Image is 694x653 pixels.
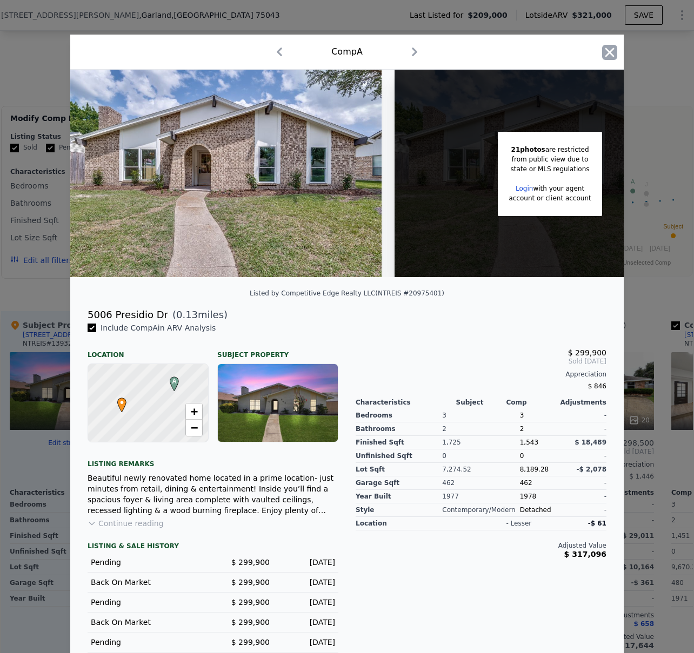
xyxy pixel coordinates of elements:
[563,422,606,436] div: -
[563,409,606,422] div: -
[564,550,606,558] span: $ 317,096
[356,422,442,436] div: Bathrooms
[456,398,506,407] div: Subject
[356,398,456,407] div: Characteristics
[250,290,444,297] div: Listed by Competitive Edge Realty LLC (NTREIS #20975401)
[520,466,549,473] span: 8,189.28
[533,185,584,192] span: with your agent
[167,376,182,386] span: A
[91,617,204,628] div: Back On Market
[278,577,335,588] div: [DATE]
[96,324,220,332] span: Include Comp A in ARV Analysis
[231,598,270,607] span: $ 299,900
[563,490,606,503] div: -
[278,557,335,568] div: [DATE]
[442,422,519,436] div: 2
[191,405,198,418] span: +
[509,145,591,154] div: are restricted
[577,466,606,473] span: -$ 2,078
[520,479,532,487] span: 462
[356,541,606,550] div: Adjusted Value
[520,490,563,503] div: 1978
[520,439,538,446] span: 1,543
[356,436,442,449] div: Finished Sqft
[356,490,442,503] div: Year Built
[520,412,524,419] span: 3
[356,517,456,530] div: location
[88,451,338,468] div: Listing remarks
[588,382,606,390] span: $ 846
[442,463,519,476] div: 7,274.52
[278,597,335,608] div: [DATE]
[356,476,442,490] div: Garage Sqft
[506,398,556,407] div: Comp
[186,420,202,436] a: Zoom out
[231,638,270,647] span: $ 299,900
[167,376,173,383] div: A
[575,439,606,446] span: $ 18,489
[442,409,519,422] div: 3
[563,476,606,490] div: -
[356,409,442,422] div: Bedrooms
[176,309,198,320] span: 0.13
[442,490,519,503] div: 1977
[356,370,606,379] div: Appreciation
[356,357,606,366] span: Sold [DATE]
[88,342,209,359] div: Location
[115,394,129,410] span: •
[520,452,524,460] span: 0
[115,398,121,404] div: •
[91,557,204,568] div: Pending
[70,70,382,277] img: Property Img
[88,518,164,529] button: Continue reading
[506,519,531,528] div: - lesser
[520,422,563,436] div: 2
[556,398,606,407] div: Adjustments
[563,503,606,517] div: -
[91,577,204,588] div: Back On Market
[516,185,533,192] a: Login
[509,164,591,174] div: state or MLS regulations
[231,558,270,567] span: $ 299,900
[88,542,338,553] div: LISTING & SALE HISTORY
[186,403,202,420] a: Zoom in
[278,637,335,648] div: [DATE]
[442,449,519,463] div: 0
[231,618,270,627] span: $ 299,900
[568,348,606,357] span: $ 299,900
[520,503,563,517] div: Detached
[191,421,198,434] span: −
[88,473,338,516] div: Beautiful newly renovated home located in a prime location- just minutes from retail, dining & en...
[509,154,591,164] div: from public view due to
[217,342,338,359] div: Subject Property
[331,45,363,58] div: Comp A
[88,307,168,322] div: 5006 Presidio Dr
[91,637,204,648] div: Pending
[168,307,228,322] span: ( miles)
[588,520,606,527] span: -$ 61
[563,449,606,463] div: -
[442,503,519,517] div: Contemporary/Modern
[356,463,442,476] div: Lot Sqft
[509,193,591,203] div: account or client account
[278,617,335,628] div: [DATE]
[91,597,204,608] div: Pending
[231,578,270,587] span: $ 299,900
[356,503,442,517] div: Style
[442,476,519,490] div: 462
[356,449,442,463] div: Unfinished Sqft
[511,146,545,153] span: 21 photos
[442,436,519,449] div: 1,725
